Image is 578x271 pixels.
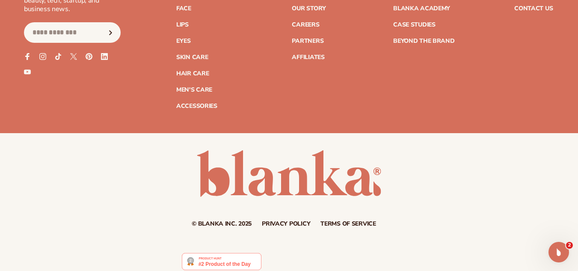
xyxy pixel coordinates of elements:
a: Beyond the brand [393,38,455,44]
a: Affiliates [292,54,324,60]
span: 2 [566,242,573,249]
a: Hair Care [176,71,209,77]
a: Accessories [176,103,217,109]
iframe: Intercom live chat [548,242,569,262]
button: Subscribe [101,22,120,43]
a: Privacy policy [262,221,310,227]
img: Blanka - Start a beauty or cosmetic line in under 5 minutes | Product Hunt [182,253,261,270]
a: Face [176,6,191,12]
a: Careers [292,22,319,28]
a: Blanka Academy [393,6,450,12]
a: Skin Care [176,54,208,60]
a: Case Studies [393,22,436,28]
a: Our Story [292,6,326,12]
a: Partners [292,38,323,44]
a: Terms of service [320,221,376,227]
a: Eyes [176,38,191,44]
a: Lips [176,22,189,28]
a: Contact Us [514,6,553,12]
a: Men's Care [176,87,212,93]
small: © Blanka Inc. 2025 [192,220,252,228]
